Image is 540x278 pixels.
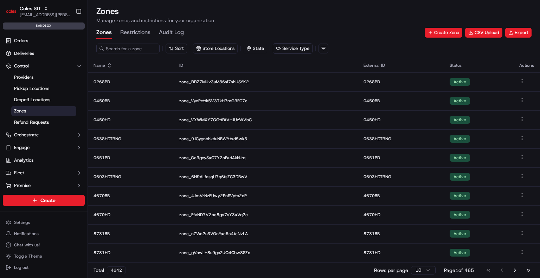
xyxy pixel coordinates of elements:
[14,108,26,114] span: Zones
[14,50,34,57] span: Deliveries
[11,95,76,105] a: Dropoff Locations
[7,7,21,21] img: Nash
[179,231,352,237] p: zone_nZWo2u3VGnYac5a4tcNvLA
[3,48,85,59] a: Deliveries
[450,211,470,219] div: Active
[70,119,85,124] span: Pylon
[14,265,28,270] span: Log out
[96,17,532,24] p: Manage zones and restrictions for your organization
[14,157,33,163] span: Analytics
[120,27,150,39] button: Restrictions
[3,142,85,153] button: Engage
[505,28,532,38] button: Export
[444,267,474,274] div: Page 1 of 465
[179,63,352,68] div: ID
[450,97,470,105] div: Active
[3,3,73,20] button: Coles SITColes SIT[EMAIL_ADDRESS][PERSON_NAME][PERSON_NAME][DOMAIN_NAME]
[20,5,41,12] button: Coles SIT
[14,132,39,138] span: Orchestrate
[450,154,470,162] div: Active
[450,230,470,238] div: Active
[465,28,502,38] button: CSV Upload
[120,69,128,78] button: Start new chat
[3,263,85,272] button: Log out
[6,6,17,17] img: Coles SIT
[14,242,40,248] span: Chat with us!
[94,250,168,256] p: 8731HD
[24,74,89,80] div: We're available if you need us!
[14,97,50,103] span: Dropoff Locations
[14,74,33,80] span: Providers
[364,117,438,123] p: 0450HD
[18,45,127,53] input: Got a question? Start typing here...
[179,193,352,199] p: zone_4JmVrNzEUwy2PnSVptp2oP
[364,212,438,218] p: 4670HD
[94,63,168,68] div: Name
[3,195,85,206] button: Create
[179,174,352,180] p: zone_6H9ALfcsqU7q6tsZC3DBwV
[450,116,470,124] div: Active
[14,63,29,69] span: Control
[193,44,237,53] button: Store Locations
[96,27,112,39] button: Zones
[94,155,168,161] p: 0651PD
[450,173,470,181] div: Active
[7,28,128,39] p: Welcome 👋
[3,129,85,141] button: Orchestrate
[364,98,438,104] p: 0450BB
[14,38,28,44] span: Orders
[3,251,85,261] button: Toggle Theme
[450,192,470,200] div: Active
[94,193,168,199] p: 4670BB
[273,44,312,53] button: Service Type
[40,197,56,204] span: Create
[4,99,57,112] a: 📗Knowledge Base
[179,250,352,256] p: zone_gVowLH8u9gpZUQ4Cbw8SZo
[3,22,85,30] div: sandbox
[14,253,42,259] span: Toggle Theme
[94,117,168,123] p: 0450HD
[94,174,168,180] p: 0693HDTRNG
[94,212,168,218] p: 4670HD
[179,79,352,85] p: zone_RRZ7MUv3uM86si7shUSYK2
[11,72,76,82] a: Providers
[159,27,184,39] button: Audit Log
[107,266,126,274] div: 4642
[3,240,85,250] button: Chat with us!
[94,266,126,274] div: Total
[166,44,187,53] button: Sort
[364,155,438,161] p: 0651PD
[425,28,462,38] button: Create Zone
[364,231,438,237] p: 8731BB
[57,99,116,112] a: 💻API Documentation
[11,84,76,93] a: Pickup Locations
[3,35,85,46] a: Orders
[14,119,49,125] span: Refund Requests
[14,144,30,151] span: Engage
[94,136,168,142] p: 0638HDTRNG
[96,6,532,17] h1: Zones
[59,103,65,108] div: 💻
[364,250,438,256] p: 8731HD
[94,98,168,104] p: 0450BB
[450,63,508,68] div: Status
[14,170,24,176] span: Fleet
[14,220,30,225] span: Settings
[3,229,85,239] button: Notifications
[50,119,85,124] a: Powered byPylon
[179,98,352,104] p: zone_VyoPcttk5V37kH7mG3FC7c
[3,60,85,72] button: Control
[364,136,438,142] p: 0638HDTRNG
[14,231,39,237] span: Notifications
[179,155,352,161] p: zone_Gc3gcySaC7Y2oEadAkNJrq
[364,174,438,180] p: 0693HDTRNG
[96,44,160,53] input: Search for a zone
[364,63,438,68] div: External ID
[3,167,85,179] button: Fleet
[11,117,76,127] a: Refund Requests
[450,78,470,86] div: Active
[374,267,408,274] p: Rows per page
[7,67,20,80] img: 1736555255976-a54dd68f-1ca7-489b-9aae-adbdc363a1c4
